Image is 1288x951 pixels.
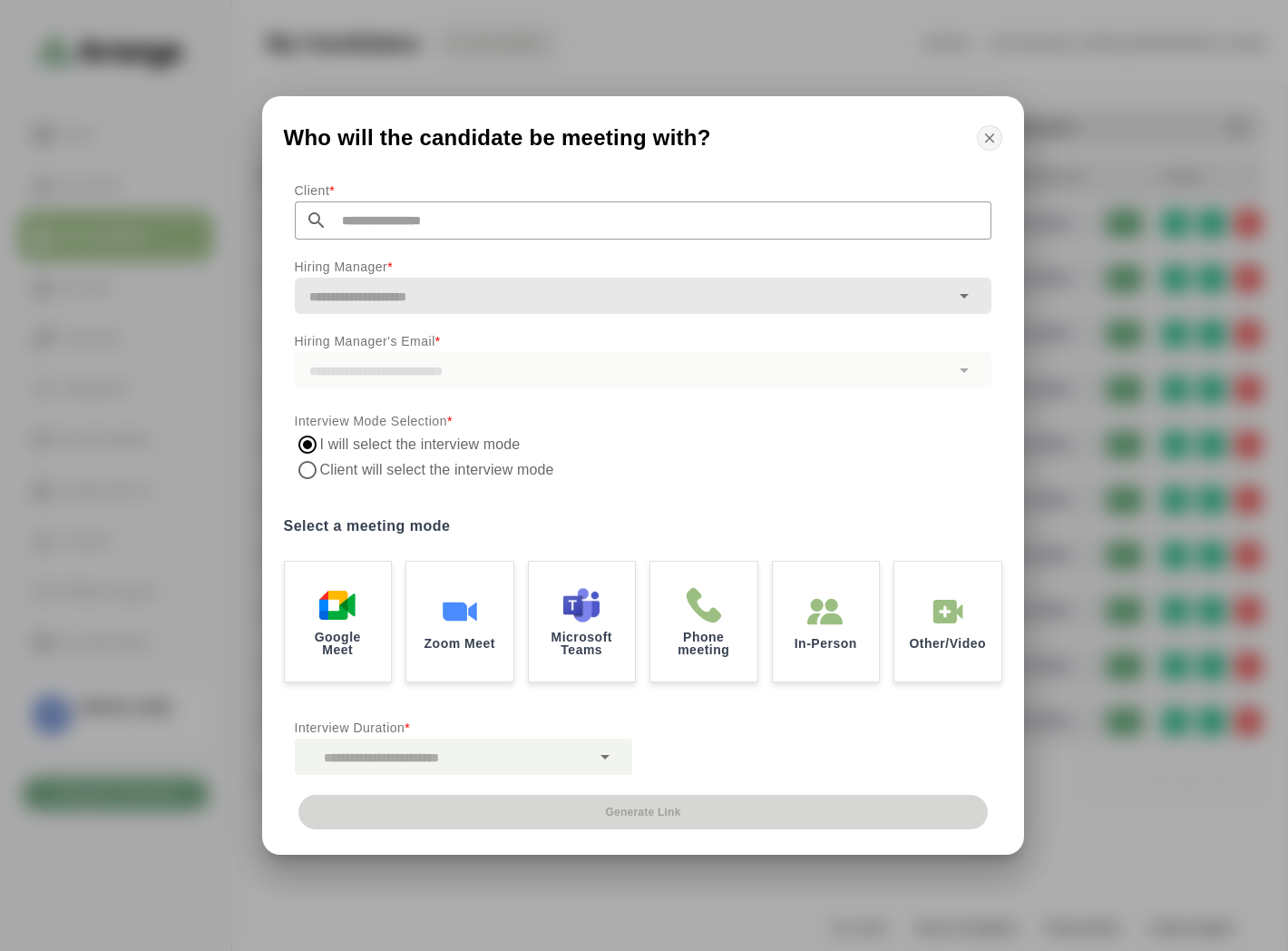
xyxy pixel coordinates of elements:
[299,631,377,656] p: Google Meet
[295,330,991,352] p: Hiring Manager's Email
[795,637,857,650] p: In-Person
[295,180,991,201] p: Client
[909,637,986,650] p: Other/Video
[442,593,478,630] img: Zoom Meet
[295,256,991,278] p: Hiring Manager
[930,593,966,630] img: In-Person
[320,432,522,457] label: I will select the interview mode
[563,587,600,623] img: Microsoft Teams
[807,593,844,630] img: In-Person
[319,587,356,623] img: Google Meet
[665,631,743,656] p: Phone meeting
[320,457,639,483] label: Client will select the interview mode
[686,587,722,623] img: Phone meeting
[424,637,495,650] p: Zoom Meet
[284,127,711,149] span: Who will the candidate be meeting with?
[295,717,632,739] p: Interview Duration
[295,410,991,432] p: Interview Mode Selection
[543,631,621,656] p: Microsoft Teams
[284,514,1002,539] label: Select a meeting mode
